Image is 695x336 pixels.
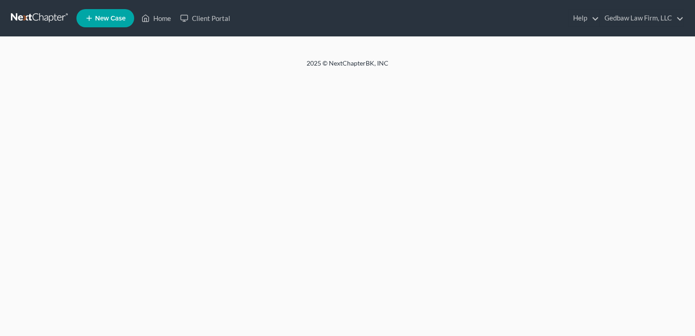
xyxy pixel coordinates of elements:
a: Gedbaw Law Firm, LLC [600,10,684,26]
a: Help [569,10,599,26]
a: Client Portal [176,10,235,26]
a: Home [137,10,176,26]
div: 2025 © NextChapterBK, INC [88,59,607,75]
new-legal-case-button: New Case [76,9,134,27]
